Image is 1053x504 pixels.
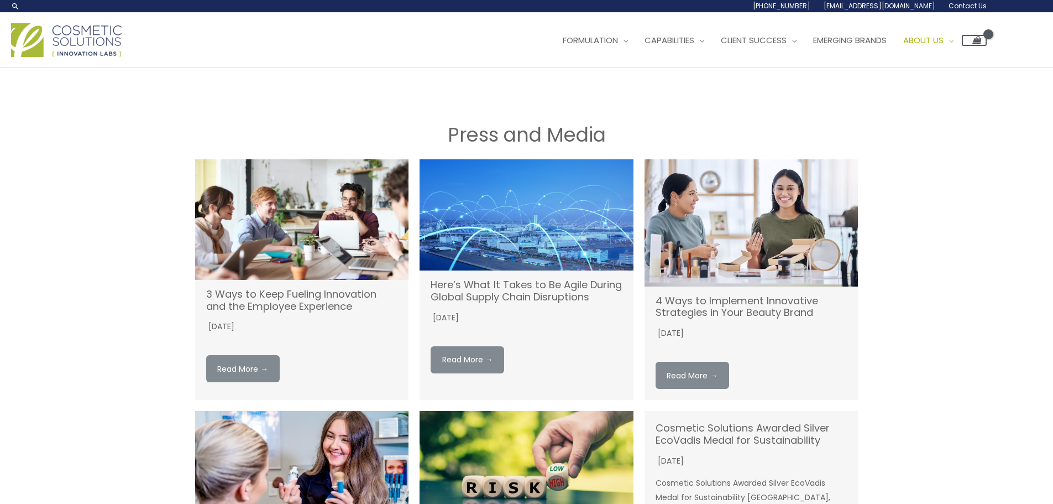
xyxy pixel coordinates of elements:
a: 3 Ways to Keep Fueling Innovation and the Employee Experience (opens in a new tab) [206,287,376,313]
img: Cosmetic Solutions Logo [11,23,122,57]
a: View Shopping Cart, empty [962,35,987,46]
span: [PHONE_NUMBER] [753,1,810,11]
span: Capabilities [645,34,694,46]
span: [EMAIL_ADDRESS][DOMAIN_NAME] [824,1,935,11]
a: About Us [895,24,962,57]
a: Read More → (opens in a new tab) [431,346,504,373]
span: Contact Us [949,1,987,11]
nav: Site Navigation [546,24,987,57]
a: Read More → (opens in a new tab) [206,355,280,382]
a: Cosmetic Solutions Awarded Silver EcoVadis Medal for Sustainability [656,421,830,447]
span: Emerging Brands [813,34,887,46]
a: (opens in a new tab) [420,159,633,271]
time: [DATE] [206,320,234,333]
a: Read More → [656,362,729,389]
h1: Press and Media [195,121,858,148]
a: Client Success [713,24,805,57]
a: (opens in a new tab) [195,159,409,279]
span: Client Success [721,34,787,46]
a: Capabilities [636,24,713,57]
span: Formulation [563,34,618,46]
time: [DATE] [656,327,684,340]
a: Search icon link [11,2,20,11]
a: Here’s What It Takes to Be Agile During Global Supply Chain Disruptions [431,278,622,304]
span: About Us [903,34,944,46]
a: Formulation [554,24,636,57]
img: 3 Ways to Keep Fueling Innovation and the Employee Experience [195,159,409,279]
time: [DATE] [656,455,684,467]
a: 4 Ways to Implement Innovative Strategies in Your Beauty Brand [656,294,818,320]
time: [DATE] [431,311,459,324]
a: Emerging Brands [805,24,895,57]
